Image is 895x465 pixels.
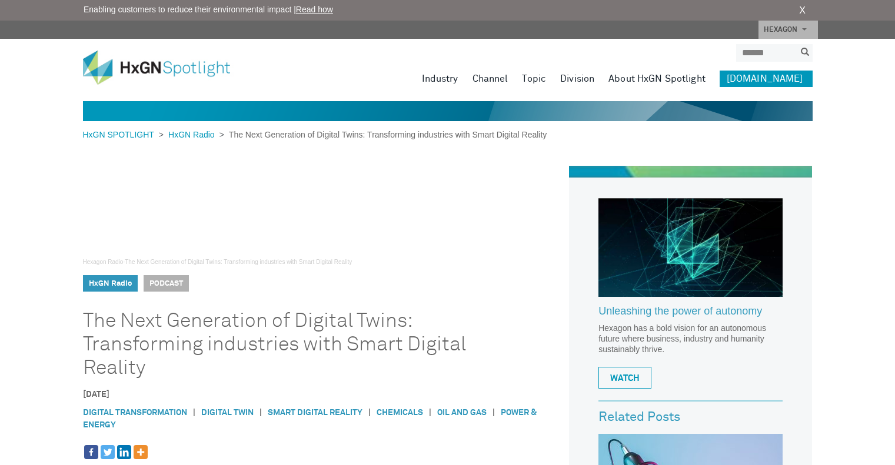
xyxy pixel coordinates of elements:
[83,259,124,265] a: Hexagon Radio
[84,445,98,459] a: Facebook
[101,445,115,459] a: Twitter
[598,306,783,323] a: Unleashing the power of autonomy
[422,71,458,87] a: Industry
[83,257,564,266] div: ·
[83,129,547,141] div: > >
[296,5,333,14] a: Read how
[598,323,783,354] p: Hexagon has a bold vision for an autonomous future where business, industry and humanity sustaina...
[187,407,201,419] span: |
[487,407,501,419] span: |
[377,409,423,417] a: Chemicals
[423,407,437,419] span: |
[598,410,783,424] h3: Related Posts
[254,407,268,419] span: |
[268,409,362,417] a: Smart Digital Reality
[83,51,248,85] img: HxGN Spotlight
[83,390,109,399] time: [DATE]
[125,259,352,265] a: The Next Generation of Digital Twins: Transforming industries with Smart Digital Reality
[720,71,813,87] a: [DOMAIN_NAME]
[522,71,546,87] a: Topic
[560,71,594,87] a: Division
[201,409,254,417] a: Digital Twin
[89,280,132,287] a: HxGN Radio
[84,4,333,16] span: Enabling customers to reduce their environmental impact |
[799,4,806,18] a: X
[437,409,487,417] a: Oil and gas
[134,445,148,459] a: More
[83,309,530,380] h1: The Next Generation of Digital Twins: Transforming industries with Smart Digital Reality
[144,275,189,292] span: Podcast
[758,21,818,39] a: HEXAGON
[598,367,651,389] a: WATCH
[83,130,159,139] a: HxGN SPOTLIGHT
[608,71,706,87] a: About HxGN Spotlight
[598,198,783,297] img: Hexagon_CorpVideo_Pod_RR_2.jpg
[83,409,187,417] a: Digital Transformation
[164,130,219,139] a: HxGN Radio
[224,130,547,139] span: The Next Generation of Digital Twins: Transforming industries with Smart Digital Reality
[362,407,377,419] span: |
[473,71,508,87] a: Channel
[117,445,131,459] a: Linkedin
